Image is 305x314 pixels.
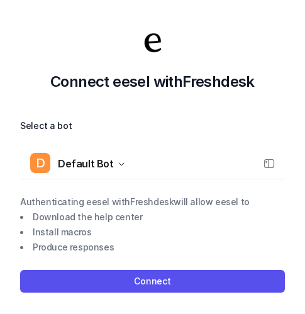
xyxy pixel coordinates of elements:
[20,118,285,133] label: Select a bot
[20,225,285,240] li: Install macros
[30,153,50,173] span: D
[20,149,285,179] button: DDefault Bot
[20,70,285,93] h2: Connect eesel with Freshdesk
[20,194,285,210] p: Authenticating eesel with Freshdesk will allow eesel to
[140,30,165,55] img: Your Company
[20,210,285,225] li: Download the help center
[20,240,285,255] li: Produce responses
[58,155,114,172] span: Default Bot
[20,270,285,293] button: Connect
